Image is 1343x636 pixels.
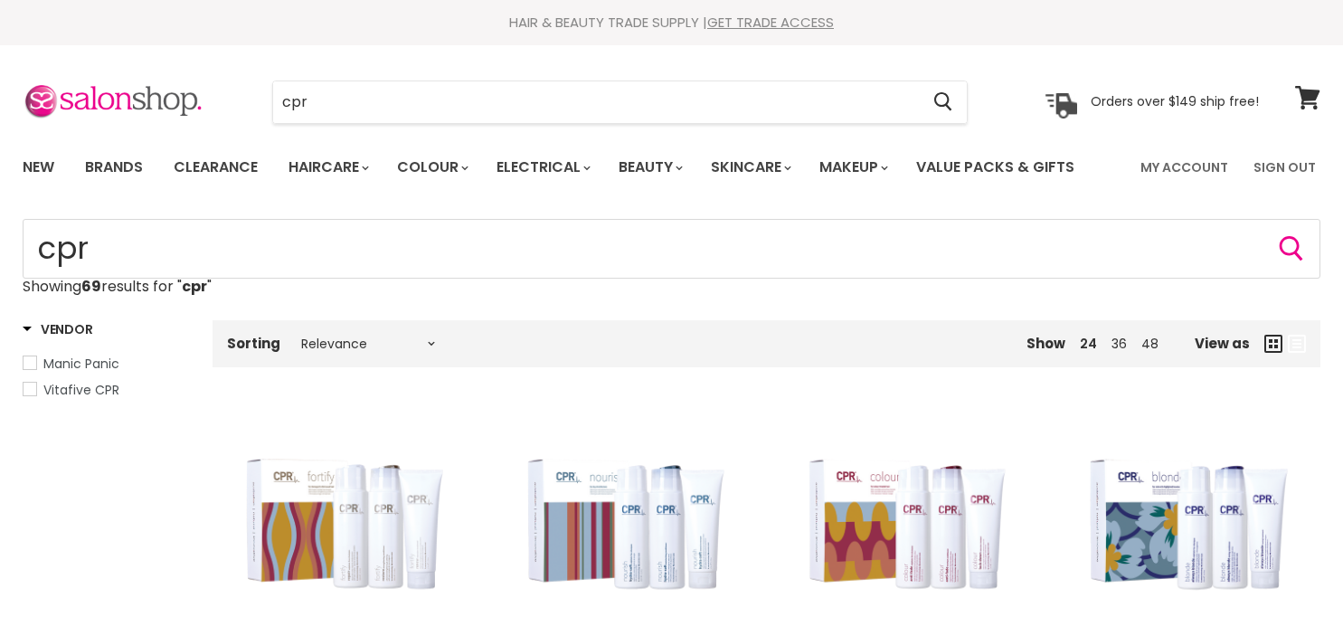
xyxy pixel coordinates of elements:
[1026,334,1065,353] span: Show
[23,279,1320,295] p: Showing results for " "
[383,148,479,186] a: Colour
[23,320,92,338] h3: Vendor
[275,148,380,186] a: Haircare
[1195,336,1250,351] span: View as
[23,380,190,400] a: Vitafive CPR
[272,81,968,124] form: Product
[23,354,190,374] a: Manic Panic
[1253,551,1325,618] iframe: Gorgias live chat messenger
[43,381,119,399] span: Vitafive CPR
[9,148,68,186] a: New
[182,276,207,297] strong: cpr
[1111,335,1127,353] a: 36
[1080,335,1097,353] a: 24
[605,148,694,186] a: Beauty
[1091,93,1259,109] p: Orders over $149 ship free!
[1130,148,1239,186] a: My Account
[23,219,1320,279] input: Search
[1141,335,1159,353] a: 48
[43,355,119,373] span: Manic Panic
[81,276,101,297] strong: 69
[1243,148,1327,186] a: Sign Out
[227,336,280,351] label: Sorting
[71,148,156,186] a: Brands
[707,13,834,32] a: GET TRADE ACCESS
[903,148,1088,186] a: Value Packs & Gifts
[919,81,967,123] button: Search
[160,148,271,186] a: Clearance
[483,148,601,186] a: Electrical
[806,148,899,186] a: Makeup
[23,219,1320,279] form: Product
[273,81,919,123] input: Search
[9,141,1109,194] ul: Main menu
[1277,234,1306,263] button: Search
[697,148,802,186] a: Skincare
